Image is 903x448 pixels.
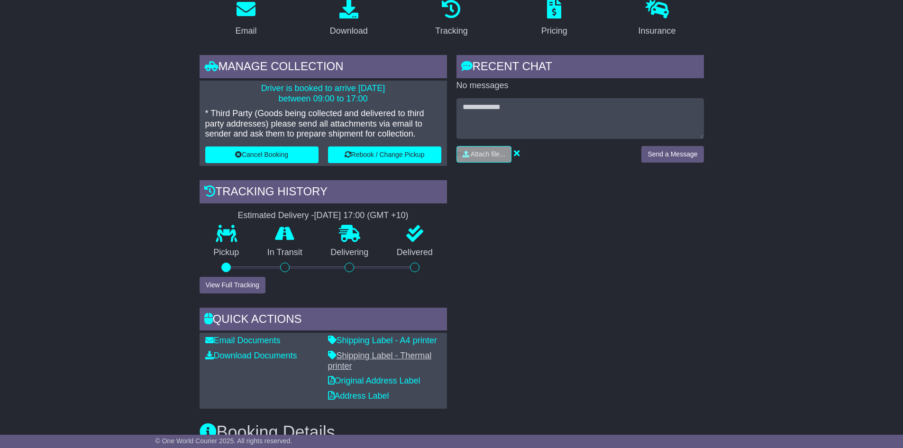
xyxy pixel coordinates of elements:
p: Delivered [383,247,447,258]
button: Send a Message [641,146,703,163]
a: Shipping Label - Thermal printer [328,351,432,371]
h3: Booking Details [200,423,704,442]
div: Download [330,25,368,37]
button: View Full Tracking [200,277,265,293]
button: Cancel Booking [205,146,319,163]
a: Download Documents [205,351,297,360]
div: RECENT CHAT [456,55,704,81]
div: Manage collection [200,55,447,81]
div: Quick Actions [200,308,447,333]
a: Original Address Label [328,376,420,385]
p: Pickup [200,247,254,258]
div: Tracking [435,25,467,37]
p: * Third Party (Goods being collected and delivered to third party addresses) please send all atta... [205,109,441,139]
button: Rebook / Change Pickup [328,146,441,163]
p: Driver is booked to arrive [DATE] between 09:00 to 17:00 [205,83,441,104]
div: Pricing [541,25,567,37]
a: Email Documents [205,336,281,345]
p: In Transit [253,247,317,258]
p: Delivering [317,247,383,258]
p: No messages [456,81,704,91]
span: © One World Courier 2025. All rights reserved. [155,437,292,445]
div: Email [235,25,256,37]
div: [DATE] 17:00 (GMT +10) [314,210,409,221]
div: Tracking history [200,180,447,206]
div: Insurance [638,25,676,37]
a: Shipping Label - A4 printer [328,336,437,345]
div: Estimated Delivery - [200,210,447,221]
a: Address Label [328,391,389,401]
